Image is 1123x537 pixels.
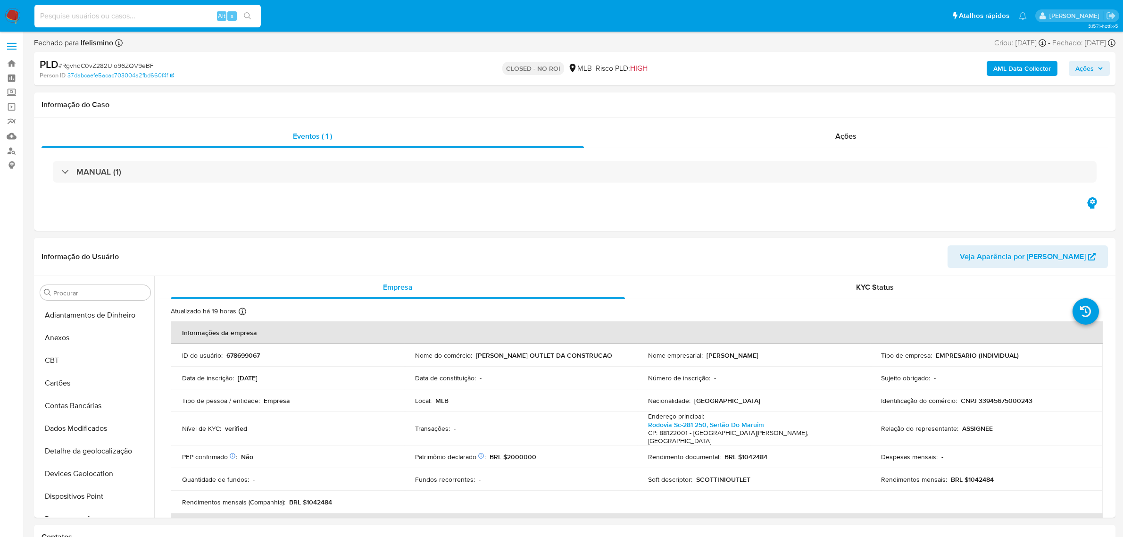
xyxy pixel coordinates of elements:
[182,351,223,360] p: ID do usuário :
[1075,61,1094,76] span: Ações
[959,11,1009,21] span: Atalhos rápidos
[238,374,258,382] p: [DATE]
[479,475,481,484] p: -
[1049,11,1103,20] p: laisa.felismino@mercadolivre.com
[993,61,1051,76] b: AML Data Collector
[568,63,592,74] div: MLB
[648,412,704,420] p: Endereço principal :
[415,453,486,461] p: Patrimônio declarado :
[226,351,260,360] p: 678699067
[182,475,249,484] p: Quantidade de fundos :
[36,304,154,327] button: Adiantamentos de Dinheiro
[36,440,154,462] button: Detalhe da geolocalização
[289,498,332,506] p: BRL $1042484
[36,327,154,349] button: Anexos
[724,453,767,461] p: BRL $1042484
[36,462,154,485] button: Devices Geolocation
[225,424,247,433] p: verified
[1052,38,1115,48] div: Fechado: [DATE]
[383,282,413,293] span: Empresa
[36,417,154,440] button: Dados Modificados
[648,453,721,461] p: Rendimento documental :
[694,396,760,405] p: [GEOGRAPHIC_DATA]
[707,351,758,360] p: [PERSON_NAME]
[502,62,564,75] p: CLOSED - NO ROI
[648,475,692,484] p: Soft descriptor :
[630,63,648,74] span: HIGH
[881,475,947,484] p: Rendimentos mensais :
[881,351,932,360] p: Tipo de empresa :
[42,100,1108,109] h1: Informação do Caso
[79,37,113,48] b: lfelismino
[182,498,285,506] p: Rendimentos mensais (Companhia) :
[951,475,994,484] p: BRL $1042484
[182,453,237,461] p: PEP confirmado :
[881,424,958,433] p: Relação do representante :
[415,374,476,382] p: Data de constituição :
[34,38,113,48] span: Fechado para
[36,372,154,394] button: Cartões
[490,453,536,461] p: BRL $2000000
[415,351,472,360] p: Nome do comércio :
[476,351,612,360] p: [PERSON_NAME] OUTLET DA CONSTRUCAO
[218,11,225,20] span: Alt
[948,245,1108,268] button: Veja Aparência por [PERSON_NAME]
[238,9,257,23] button: search-icon
[961,396,1032,405] p: CNPJ 33945675000243
[1019,12,1027,20] a: Notificações
[171,307,236,316] p: Atualizado há 19 horas
[936,351,1019,360] p: EMPRESARIO (INDIVIDUAL)
[53,289,147,297] input: Procurar
[231,11,233,20] span: s
[53,161,1097,183] div: MANUAL (1)
[648,420,764,429] a: Rodovia Sc-281 250, Sertão Do Maruim
[881,396,957,405] p: Identificação do comércio :
[36,485,154,508] button: Dispositivos Point
[36,349,154,372] button: CBT
[835,131,857,142] span: Ações
[648,396,690,405] p: Nacionalidade :
[40,71,66,80] b: Person ID
[415,396,432,405] p: Local :
[435,396,449,405] p: MLB
[881,453,938,461] p: Despesas mensais :
[293,131,332,142] span: Eventos ( 1 )
[415,475,475,484] p: Fundos recorrentes :
[714,374,716,382] p: -
[67,71,174,80] a: 37dabcaefe5acac703004a2fbd660f4f
[182,396,260,405] p: Tipo de pessoa / entidade :
[34,10,261,22] input: Pesquise usuários ou casos...
[415,424,450,433] p: Transações :
[1069,61,1110,76] button: Ações
[856,282,894,293] span: KYC Status
[987,61,1057,76] button: AML Data Collector
[934,374,936,382] p: -
[648,374,710,382] p: Número de inscrição :
[1048,38,1050,48] span: -
[994,38,1046,48] div: Criou: [DATE]
[171,513,1103,536] th: Detalhes de contato
[36,394,154,417] button: Contas Bancárias
[76,167,121,177] h3: MANUAL (1)
[960,245,1086,268] span: Veja Aparência por [PERSON_NAME]
[596,63,648,74] span: Risco PLD:
[1106,11,1116,21] a: Sair
[58,61,154,70] span: # RgvhqC0vZ282Ulo96ZQV9eBF
[171,321,1103,344] th: Informações da empresa
[253,475,255,484] p: -
[648,429,855,445] h4: CP: 88122001 - [GEOGRAPHIC_DATA][PERSON_NAME], [GEOGRAPHIC_DATA]
[480,374,482,382] p: -
[696,475,750,484] p: SCOTTINIOUTLET
[881,374,930,382] p: Sujeito obrigado :
[182,374,234,382] p: Data de inscrição :
[36,508,154,530] button: Documentação
[42,252,119,261] h1: Informação do Usuário
[264,396,290,405] p: Empresa
[962,424,993,433] p: ASSIGNEE
[454,424,456,433] p: -
[44,289,51,296] button: Procurar
[648,351,703,360] p: Nome empresarial :
[241,453,253,461] p: Não
[40,57,58,72] b: PLD
[182,424,221,433] p: Nível de KYC :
